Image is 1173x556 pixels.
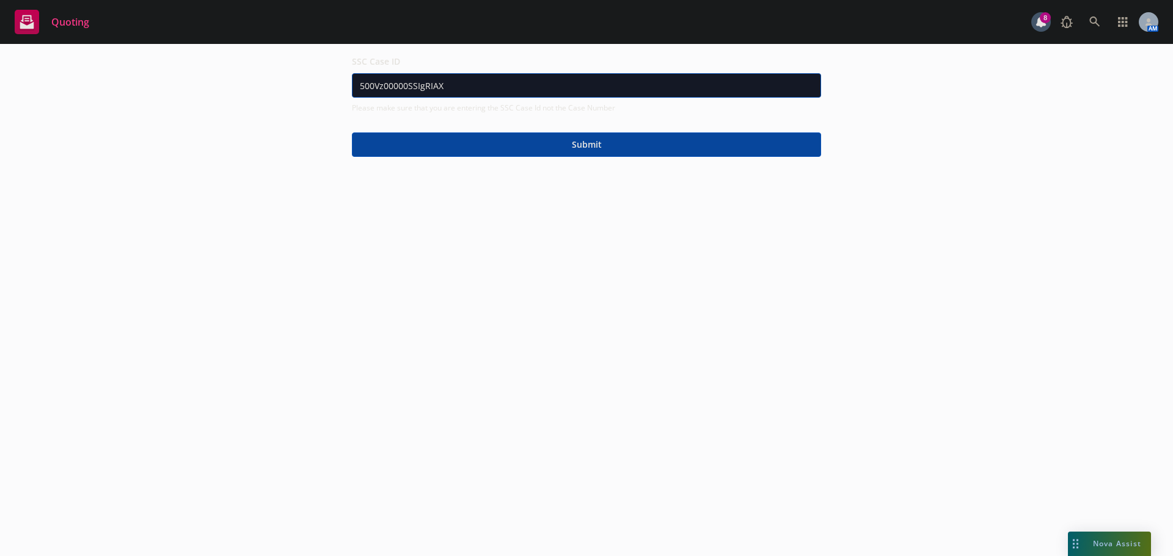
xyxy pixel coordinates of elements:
a: Report a Bug [1054,10,1079,34]
a: Switch app [1111,10,1135,34]
div: Drag to move [1068,532,1083,556]
span: Quoting [51,17,89,27]
a: Quoting [10,5,94,39]
button: Nova Assist [1068,532,1151,556]
span: Nova Assist [1093,538,1141,549]
span: SSC Case ID [352,56,400,67]
button: Submit [352,132,821,157]
a: Search [1083,10,1107,34]
span: Please make sure that you are entering the SSC Case Id not the Case Number [352,103,821,113]
div: 8 [1040,12,1051,23]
